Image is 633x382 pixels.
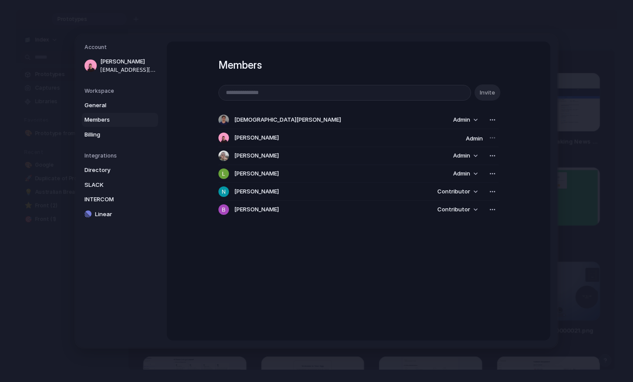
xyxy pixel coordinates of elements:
h5: Integrations [84,152,158,160]
span: Contributor [437,205,470,214]
button: Admin [448,114,483,126]
a: General [82,98,158,112]
h5: Workspace [84,87,158,95]
a: SLACK [82,178,158,192]
button: Admin [448,150,483,162]
button: Contributor [432,186,483,198]
span: [PERSON_NAME] [234,205,279,214]
span: [PERSON_NAME] [234,187,279,196]
span: INTERCOM [84,195,141,204]
span: SLACK [84,181,141,189]
span: [PERSON_NAME] [234,169,279,178]
span: Contributor [437,187,470,196]
span: Billing [84,130,141,139]
a: Linear [82,207,158,221]
h1: Members [218,57,499,73]
span: [PERSON_NAME] [234,151,279,160]
a: Billing [82,128,158,142]
span: Admin [453,116,470,124]
button: Admin [448,168,483,180]
span: Admin [453,169,470,178]
button: Contributor [432,203,483,216]
span: [PERSON_NAME] [234,133,279,142]
h5: Account [84,43,158,51]
span: [PERSON_NAME] [100,57,156,66]
a: [PERSON_NAME][EMAIL_ADDRESS][DOMAIN_NAME] [82,55,158,77]
a: Members [82,113,158,127]
span: [EMAIL_ADDRESS][DOMAIN_NAME] [100,66,156,74]
span: Admin [453,151,470,160]
span: [DEMOGRAPHIC_DATA][PERSON_NAME] [234,116,341,124]
a: Directory [82,163,158,177]
span: Directory [84,166,141,175]
a: INTERCOM [82,193,158,207]
span: Linear [95,210,151,219]
span: Admin [466,135,483,142]
span: Members [84,116,141,124]
span: General [84,101,141,110]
